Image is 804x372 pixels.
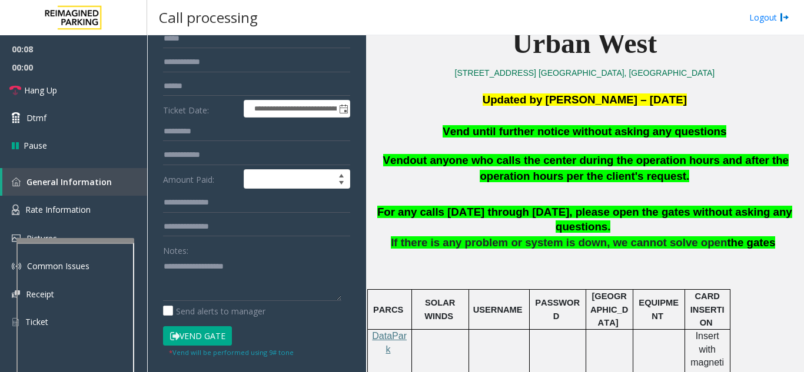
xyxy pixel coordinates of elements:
span: Dtmf [26,112,46,124]
img: 'icon' [12,205,19,215]
a: Logout [749,11,789,24]
span: Increase value [333,170,350,179]
span: Decrease value [333,179,350,189]
span: Hang Up [24,84,57,96]
span: For any calls [DATE] through [DATE], please open the gates without asking any questions. [377,206,792,233]
span: Vend [383,154,410,167]
a: General Information [2,168,147,196]
span: out anyone who calls the center during the operation hours and after the operation hours per the ... [410,154,789,182]
small: Vend will be performed using 9# tone [169,348,294,357]
span: PASSWORD [535,298,580,320]
img: 'icon' [12,234,21,242]
span: the gates [727,236,775,249]
span: Pictures [26,233,57,244]
span: CARD INSERTION [690,291,725,327]
span: If there is any problem or system is down, we cannot solve open [391,236,727,249]
span: Vend until further notice without asking any questions [443,125,726,138]
span: Updated by [PERSON_NAME] – [DATE] [483,93,687,106]
span: Rate Information [25,204,91,215]
a: [STREET_ADDRESS] [GEOGRAPHIC_DATA], [GEOGRAPHIC_DATA] [455,68,715,78]
span: Toggle popup [337,100,350,117]
span: EQUIPMENT [639,298,679,320]
button: Vend Gate [163,326,232,346]
h3: Call processing [153,3,264,32]
span: Pause [24,139,47,152]
img: 'icon' [12,290,20,298]
span: DataPark [372,331,407,354]
img: 'icon' [12,317,19,327]
img: logout [780,11,789,24]
span: [GEOGRAPHIC_DATA] [590,291,628,327]
label: Send alerts to manager [163,305,265,317]
span: General Information [26,176,112,187]
img: 'icon' [12,177,21,186]
span: Urban West [512,28,657,59]
span: USERNAME [473,305,523,314]
span: SOLAR WINDS [424,298,455,320]
label: Amount Paid: [160,169,241,189]
img: 'icon' [12,262,21,271]
label: Ticket Date: [160,100,241,118]
span: PARCS [373,305,403,314]
label: Notes: [163,240,188,257]
a: DataPark [372,331,407,354]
